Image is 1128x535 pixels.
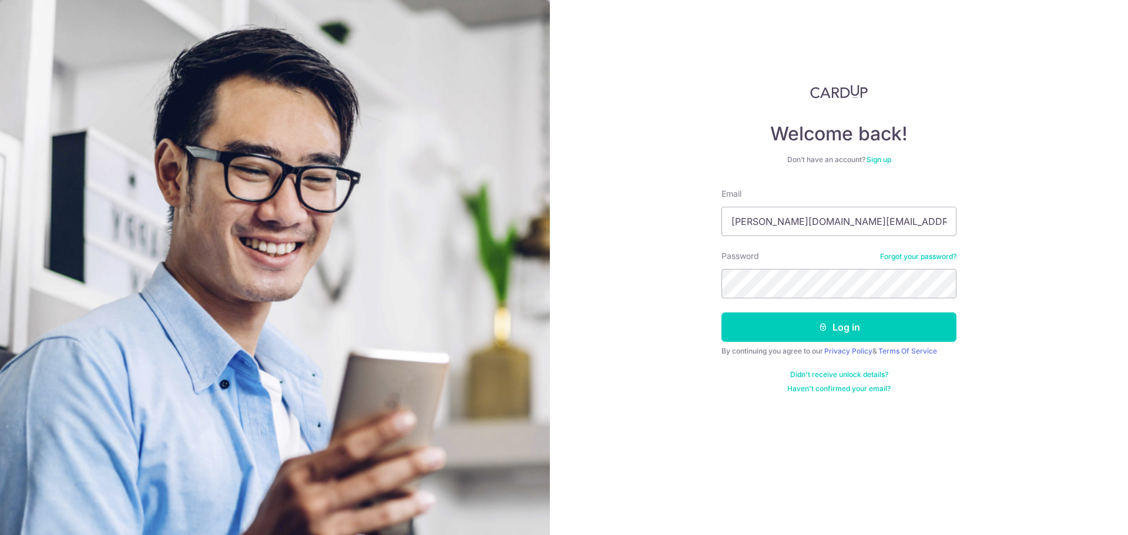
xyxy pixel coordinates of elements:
h4: Welcome back! [721,122,956,146]
img: CardUp Logo [810,85,868,99]
a: Haven't confirmed your email? [787,384,891,393]
input: Enter your Email [721,207,956,236]
button: Log in [721,312,956,342]
label: Email [721,188,741,200]
div: Don’t have an account? [721,155,956,164]
a: Privacy Policy [824,346,872,355]
label: Password [721,250,759,262]
a: Didn't receive unlock details? [790,370,888,379]
a: Sign up [867,155,891,164]
div: By continuing you agree to our & [721,346,956,356]
a: Terms Of Service [878,346,937,355]
a: Forgot your password? [880,252,956,261]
